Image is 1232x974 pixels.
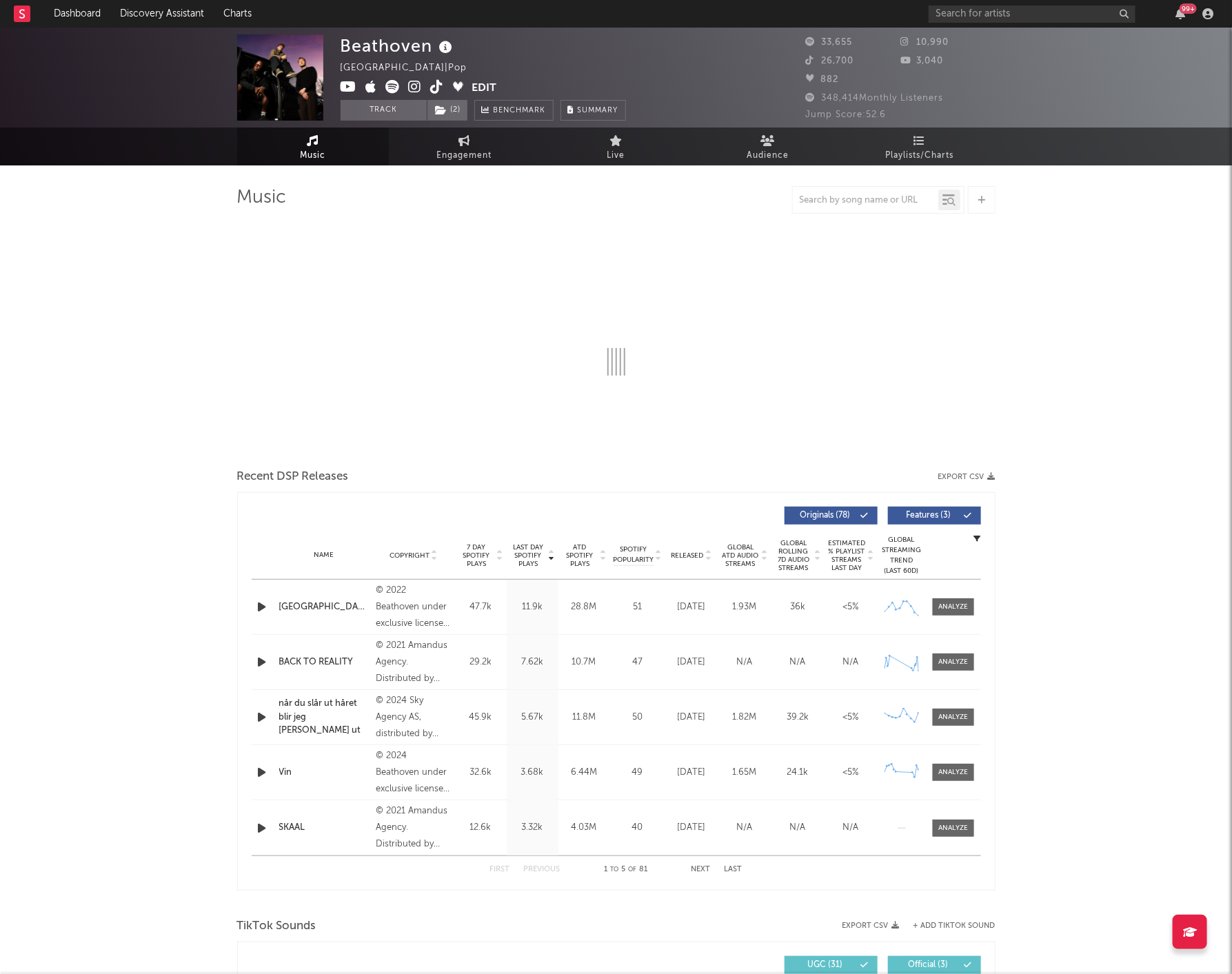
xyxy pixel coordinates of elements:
div: [DATE] [669,766,715,780]
a: [GEOGRAPHIC_DATA] [279,600,370,614]
button: Track [341,100,427,121]
span: 7 Day Spotify Plays [458,543,495,568]
div: <5% [828,766,874,780]
span: 882 [806,75,839,84]
div: N/A [828,656,874,669]
span: 10,990 [900,38,949,47]
div: Beathoven [341,34,456,57]
button: Originals(78) [785,507,878,525]
span: Last Day Spotify Plays [510,543,547,568]
a: Music [237,128,389,165]
div: 11.9k [510,600,555,614]
span: of [628,866,636,873]
span: Audience [747,148,789,164]
div: 1.93M [722,600,768,614]
div: 1.65M [722,766,768,780]
div: [DATE] [669,656,715,669]
span: 33,655 [806,38,853,47]
a: Vin [279,766,370,780]
span: ATD Spotify Plays [562,543,598,568]
div: [DATE] [669,821,715,835]
div: Global Streaming Trend (Last 60D) [881,535,922,576]
div: 32.6k [458,766,503,780]
span: Global ATD Audio Streams [722,543,760,568]
span: Originals ( 78 ) [794,511,857,520]
span: Recent DSP Releases [237,469,349,485]
a: Engagement [389,128,541,165]
div: 11.8M [562,711,607,724]
span: Playlists/Charts [885,148,953,164]
button: Export CSV [842,922,900,930]
span: 3,040 [900,57,943,65]
span: Global Rolling 7D Audio Streams [775,539,813,572]
div: 1.82M [722,711,768,724]
span: Released [671,551,704,560]
div: © 2024 Sky Agency AS, distributed by Universal Music AB [376,693,451,742]
div: 7.62k [510,656,555,669]
div: [GEOGRAPHIC_DATA] | Pop [341,60,483,77]
span: Spotify Popularity [613,545,654,565]
div: 39.2k [775,711,821,724]
div: 3.68k [510,766,555,780]
a: Benchmark [474,100,554,121]
div: 45.9k [458,711,503,724]
div: 1 5 81 [588,862,664,878]
a: SKAAL [279,821,370,835]
div: © 2022 Beathoven under exclusive license to Warner Music Norway AS [376,582,451,632]
a: når du slår ut håret blir jeg [PERSON_NAME] ut [279,697,370,738]
div: <5% [828,711,874,724]
a: BACK TO REALITY [279,656,370,669]
div: 40 [614,821,662,835]
span: Live [607,148,625,164]
div: 51 [614,600,662,614]
button: + Add TikTok Sound [913,922,996,930]
div: Name [279,550,370,560]
a: Live [541,128,692,165]
span: to [610,866,618,873]
div: © 2024 Beathoven under exclusive license to Warner Music Norway AS [376,748,451,798]
span: 348,414 Monthly Listeners [806,94,944,103]
span: Benchmark [494,103,546,119]
button: Edit [472,80,497,97]
a: Playlists/Charts [844,128,996,165]
button: Features(3) [888,507,981,525]
button: (2) [427,100,467,121]
span: Estimated % Playlist Streams Last Day [828,539,866,572]
span: Jump Score: 52.6 [806,110,887,119]
div: 3.32k [510,821,555,835]
div: 10.7M [562,656,607,669]
div: 50 [614,711,662,724]
div: 24.1k [775,766,821,780]
div: 6.44M [562,766,607,780]
span: Official ( 3 ) [897,961,960,969]
div: N/A [722,656,768,669]
button: Summary [561,100,626,121]
a: Audience [692,128,844,165]
input: Search for artists [929,6,1135,23]
span: 26,700 [806,57,854,65]
span: Engagement [437,148,492,164]
div: N/A [775,656,821,669]
div: 99 + [1180,3,1197,14]
button: First [490,866,510,873]
span: UGC ( 31 ) [794,961,857,969]
div: 28.8M [562,600,607,614]
span: Summary [578,107,618,114]
span: Copyright [390,551,430,560]
div: © 2021 Amandus Agency. Distributed by ADA Nordic - A Division of Warner Music Group [376,638,451,687]
span: ( 2 ) [427,100,468,121]
div: <5% [828,600,874,614]
div: [DATE] [669,711,715,724]
span: TikTok Sounds [237,918,316,935]
input: Search by song name or URL [793,195,938,206]
button: Previous [524,866,561,873]
div: 49 [614,766,662,780]
button: Next [691,866,711,873]
button: 99+ [1175,8,1185,19]
button: Export CSV [938,473,996,481]
button: Last [725,866,743,873]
